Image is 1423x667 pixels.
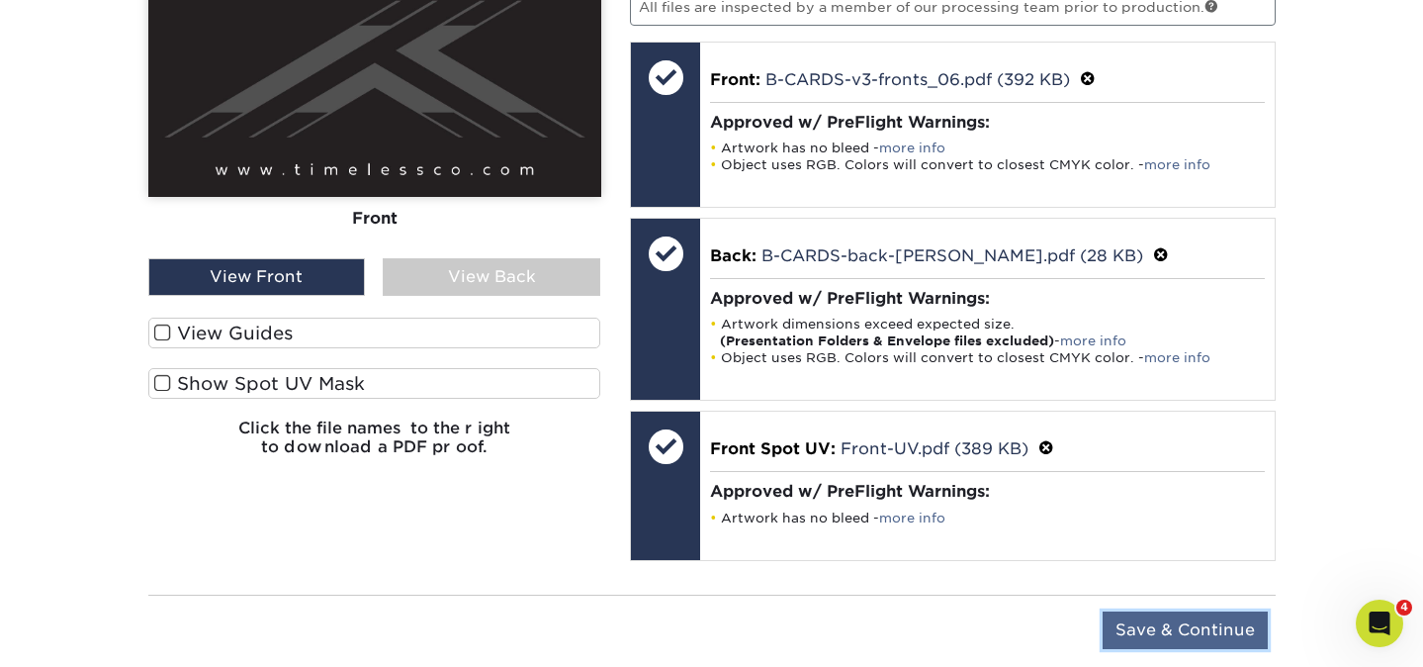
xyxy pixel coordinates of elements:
[720,333,1054,348] strong: (Presentation Folders & Envelope files excluded)
[710,349,1265,366] li: Object uses RGB. Colors will convert to closest CMYK color. -
[148,258,366,296] div: View Front
[148,419,601,472] h6: Click the file names to the right to download a PDF proof.
[841,439,1028,458] a: Front-UV.pdf (389 KB)
[1144,350,1210,365] a: more info
[710,140,1265,156] li: Artwork has no bleed -
[710,156,1265,173] li: Object uses RGB. Colors will convert to closest CMYK color. -
[879,141,945,155] a: more info
[1103,612,1268,649] input: Save & Continue
[710,482,1265,501] h4: Approved w/ PreFlight Warnings:
[148,318,601,348] label: View Guides
[710,70,760,89] span: Front:
[761,246,1143,265] a: B-CARDS-back-[PERSON_NAME].pdf (28 KB)
[879,511,945,525] a: more info
[1144,157,1210,172] a: more info
[383,258,600,296] div: View Back
[710,439,836,458] span: Front Spot UV:
[1396,600,1412,616] span: 4
[148,197,601,240] div: Front
[710,510,1265,526] li: Artwork has no bleed -
[710,246,756,265] span: Back:
[710,289,1265,308] h4: Approved w/ PreFlight Warnings:
[1356,600,1403,647] iframe: Intercom live chat
[765,70,1070,89] a: B-CARDS-v3-fronts_06.pdf (392 KB)
[710,316,1265,349] li: Artwork dimensions exceed expected size. -
[148,368,601,399] label: Show Spot UV Mask
[710,113,1265,132] h4: Approved w/ PreFlight Warnings:
[1060,333,1126,348] a: more info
